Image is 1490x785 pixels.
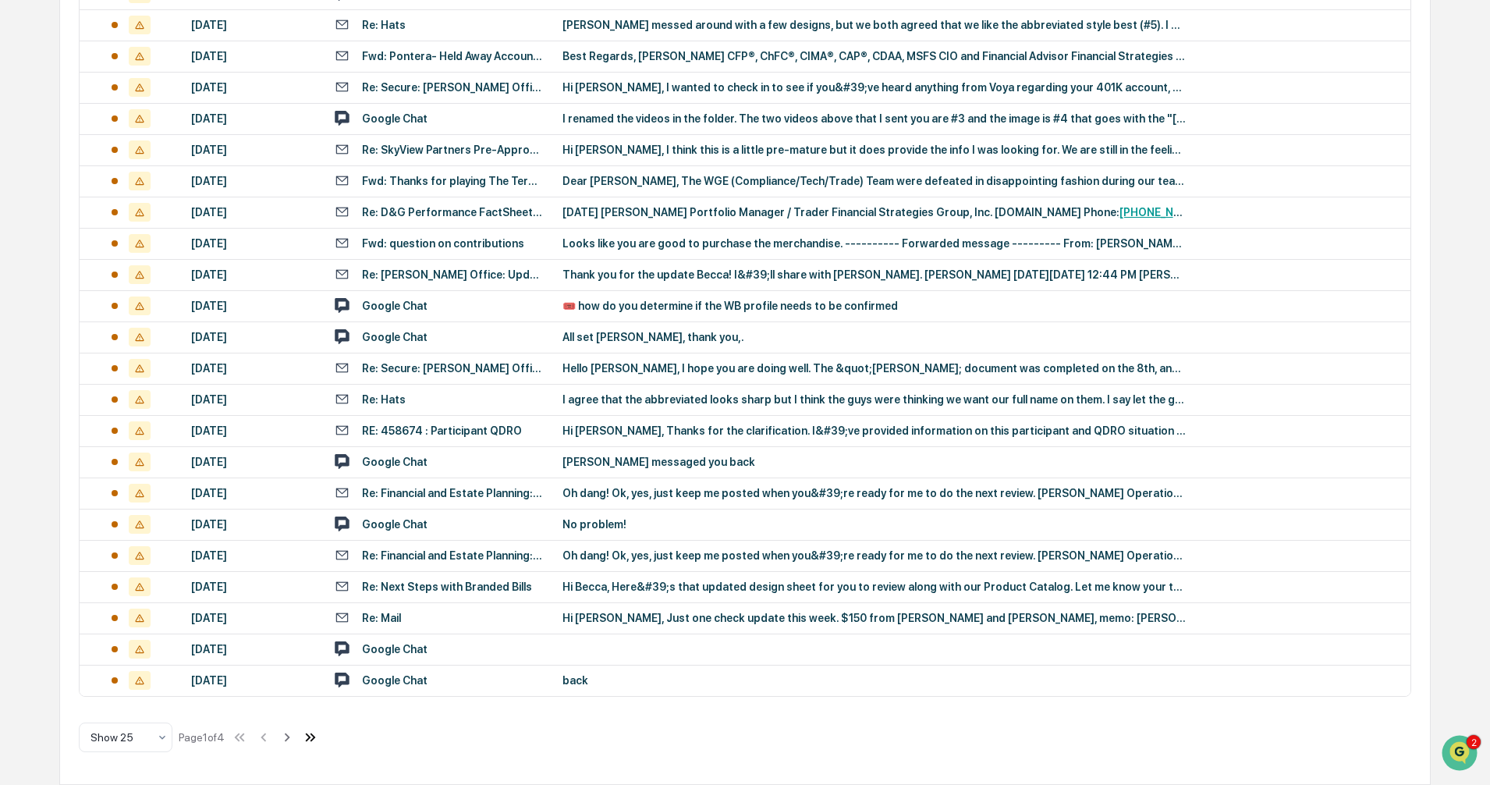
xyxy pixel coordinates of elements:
[191,331,316,343] div: [DATE]
[562,456,1187,468] div: [PERSON_NAME] messaged you back
[362,237,524,250] div: Fwd: question on contributions
[191,206,316,218] div: [DATE]
[191,362,316,375] div: [DATE]
[33,119,61,147] img: 8933085812038_c878075ebb4cc5468115_72.jpg
[41,71,257,87] input: Clear
[362,581,532,593] div: Re: Next Steps with Branded Bills
[16,350,28,363] div: 🔎
[562,175,1187,187] div: Dear [PERSON_NAME], The WGE (Compliance/Tech/Trade) Team were defeated in disappointing fashion d...
[191,424,316,437] div: [DATE]
[562,362,1187,375] div: Hello [PERSON_NAME], I hope you are doing well. The &quot;[PERSON_NAME]; document was completed o...
[562,144,1187,156] div: Hi [PERSON_NAME], I think this is a little pre-mature but it does provide the info I was looking ...
[562,50,1187,62] div: Best Regards, [PERSON_NAME] CFP®, ChFC®, CIMA®, CAP®, CDAA, MSFS CIO and Financial Advisor Financ...
[16,173,100,186] div: Past conversations
[562,300,1187,312] div: 🎟️ how do you determine if the WB profile needs to be confirmed
[191,268,316,281] div: [DATE]
[562,393,1187,406] div: I agree that the abbreviated looks sharp but I think the guys were thinking we want our full name...
[191,612,316,624] div: [DATE]
[191,144,316,156] div: [DATE]
[191,581,316,593] div: [DATE]
[191,456,316,468] div: [DATE]
[362,612,401,624] div: Re: Mail
[362,331,427,343] div: Google Chat
[191,81,316,94] div: [DATE]
[191,674,316,687] div: [DATE]
[9,313,107,341] a: 🖐️Preclearance
[191,643,316,655] div: [DATE]
[16,197,41,222] img: Jack Rasmussen
[362,393,406,406] div: Re: Hats
[191,237,316,250] div: [DATE]
[362,424,522,437] div: RE: 458674 : Participant QDRO
[362,456,427,468] div: Google Chat
[562,674,1187,687] div: back
[16,33,284,58] p: How can we help?
[362,19,406,31] div: Re: Hats
[48,254,126,267] span: [PERSON_NAME]
[562,206,1187,218] div: [DATE] [PERSON_NAME] Portfolio Manager / Trader Financial Strategies Group, Inc. [DOMAIN_NAME] Ph...
[31,319,101,335] span: Preclearance
[562,268,1187,281] div: Thank you for the update Becca! I&#39;ll share with [PERSON_NAME]. [PERSON_NAME] [DATE][DATE] 12:...
[562,237,1187,250] div: Looks like you are good to purchase the merchandise. ---------- Forwarded message --------- From:...
[362,175,544,187] div: Fwd: Thanks for playing The Terminal at [GEOGRAPHIC_DATA]
[70,119,256,135] div: Start new chat
[31,349,98,364] span: Data Lookup
[362,50,544,62] div: Fwd: Pontera- Held Away Accounts Management Platform - Q3-2025 Invoice
[129,254,135,267] span: •
[562,518,1187,531] div: No problem!
[562,424,1187,437] div: Hi [PERSON_NAME], Thanks for the clarification. I&#39;ve provided information on this participant...
[562,19,1187,31] div: [PERSON_NAME] messed around with a few designs, but we both agreed that we like the abbreviated s...
[1440,733,1482,776] iframe: Open customer support
[191,487,316,499] div: [DATE]
[9,343,105,371] a: 🔎Data Lookup
[562,112,1187,125] div: I renamed the videos in the folder. The two videos above that I sent you are #3 and the image is ...
[48,212,126,225] span: [PERSON_NAME]
[113,321,126,333] div: 🗄️
[362,144,544,156] div: Re: SkyView Partners Pre-Approval Letter
[191,393,316,406] div: [DATE]
[129,212,135,225] span: •
[242,170,284,189] button: See all
[191,549,316,562] div: [DATE]
[31,213,44,226] img: 1746055101610-c473b297-6a78-478c-a979-82029cc54cd1
[191,50,316,62] div: [DATE]
[1119,206,1215,218] a: [PHONE_NUMBER]
[191,112,316,125] div: [DATE]
[562,549,1187,562] div: Oh dang! Ok, yes, just keep me posted when you&#39;re ready for me to do the next review. [PERSON...
[362,300,427,312] div: Google Chat
[362,268,544,281] div: Re: [PERSON_NAME] Office: Updates on [PERSON_NAME] accounts
[265,124,284,143] button: Start new chat
[362,487,544,499] div: Re: Financial and Estate Planning: Encore
[129,319,193,335] span: Attestations
[191,19,316,31] div: [DATE]
[562,81,1187,94] div: Hi [PERSON_NAME], I wanted to check in to see if you&#39;ve heard anything from Voya regarding yo...
[362,206,544,218] div: Re: D&G Performance FactSheet ([DATE])
[16,321,28,333] div: 🖐️
[362,518,427,531] div: Google Chat
[70,135,215,147] div: We're available if you need us!
[138,254,170,267] span: [DATE]
[562,487,1187,499] div: Oh dang! Ok, yes, just keep me posted when you&#39;re ready for me to do the next review. [PERSON...
[179,731,225,744] div: Page 1 of 4
[362,549,544,562] div: Re: Financial and Estate Planning: Encore
[191,300,316,312] div: [DATE]
[562,612,1187,624] div: Hi [PERSON_NAME], Just one check update this week. $150 from [PERSON_NAME] and [PERSON_NAME], mem...
[362,643,427,655] div: Google Chat
[155,387,189,399] span: Pylon
[362,362,544,375] div: Re: Secure: [PERSON_NAME] Office-New Aspida Annuity
[107,313,200,341] a: 🗄️Attestations
[16,240,41,265] img: Jack Rasmussen
[138,212,170,225] span: [DATE]
[16,119,44,147] img: 1746055101610-c473b297-6a78-478c-a979-82029cc54cd1
[191,175,316,187] div: [DATE]
[110,386,189,399] a: Powered byPylon
[31,255,44,268] img: 1746055101610-c473b297-6a78-478c-a979-82029cc54cd1
[362,81,544,94] div: Re: Secure: [PERSON_NAME] Office - New [PERSON_NAME] Accounts
[362,112,427,125] div: Google Chat
[562,581,1187,593] div: Hi Becca, Here&#39;s that updated design sheet for you to review along with our Product Catalog. ...
[191,518,316,531] div: [DATE]
[362,674,427,687] div: Google Chat
[562,331,1187,343] div: All set [PERSON_NAME], thank you,.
